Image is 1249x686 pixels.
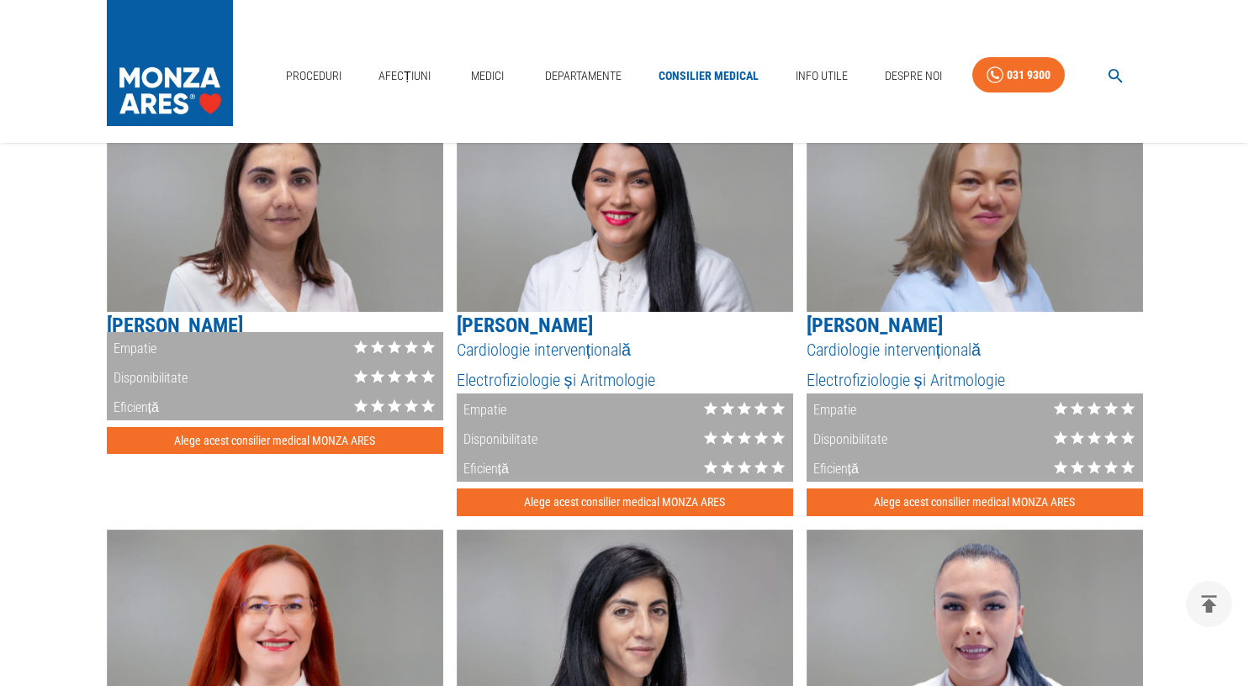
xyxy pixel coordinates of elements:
a: Departamente [538,59,628,93]
h5: [PERSON_NAME] [807,312,1143,339]
div: Empatie [457,393,506,423]
button: delete [1186,581,1232,627]
div: Disponibilitate [107,361,188,391]
a: Despre Noi [878,59,949,93]
button: Alege acest consilier medical MONZA ARES [107,427,443,455]
h5: Electrofiziologie și Aritmologie [807,369,1143,392]
h5: Cardiologie intervențională [457,339,793,361]
a: 031 9300 [972,57,1065,93]
h5: [PERSON_NAME] [107,312,443,339]
button: Alege acest consilier medical MONZA ARES [457,488,793,516]
iframe: Netlify Drawer [297,646,953,686]
div: Empatie [107,332,156,361]
a: Medici [461,59,515,93]
div: Eficiență [807,452,859,482]
h5: Cardiologie intervențională [807,339,1143,361]
div: Eficiență [107,391,159,420]
a: Proceduri [279,59,348,93]
div: Disponibilitate [807,423,887,452]
div: Empatie [807,393,856,423]
a: Consilier Medical [652,59,765,93]
h5: [PERSON_NAME] [457,312,793,339]
div: Disponibilitate [457,423,537,452]
h5: Electrofiziologie și Aritmologie [457,369,793,392]
div: Eficiență [457,452,509,482]
button: Alege acest consilier medical MONZA ARES [807,488,1143,516]
div: 031 9300 [1007,65,1051,86]
a: Afecțiuni [372,59,437,93]
a: Info Utile [789,59,855,93]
